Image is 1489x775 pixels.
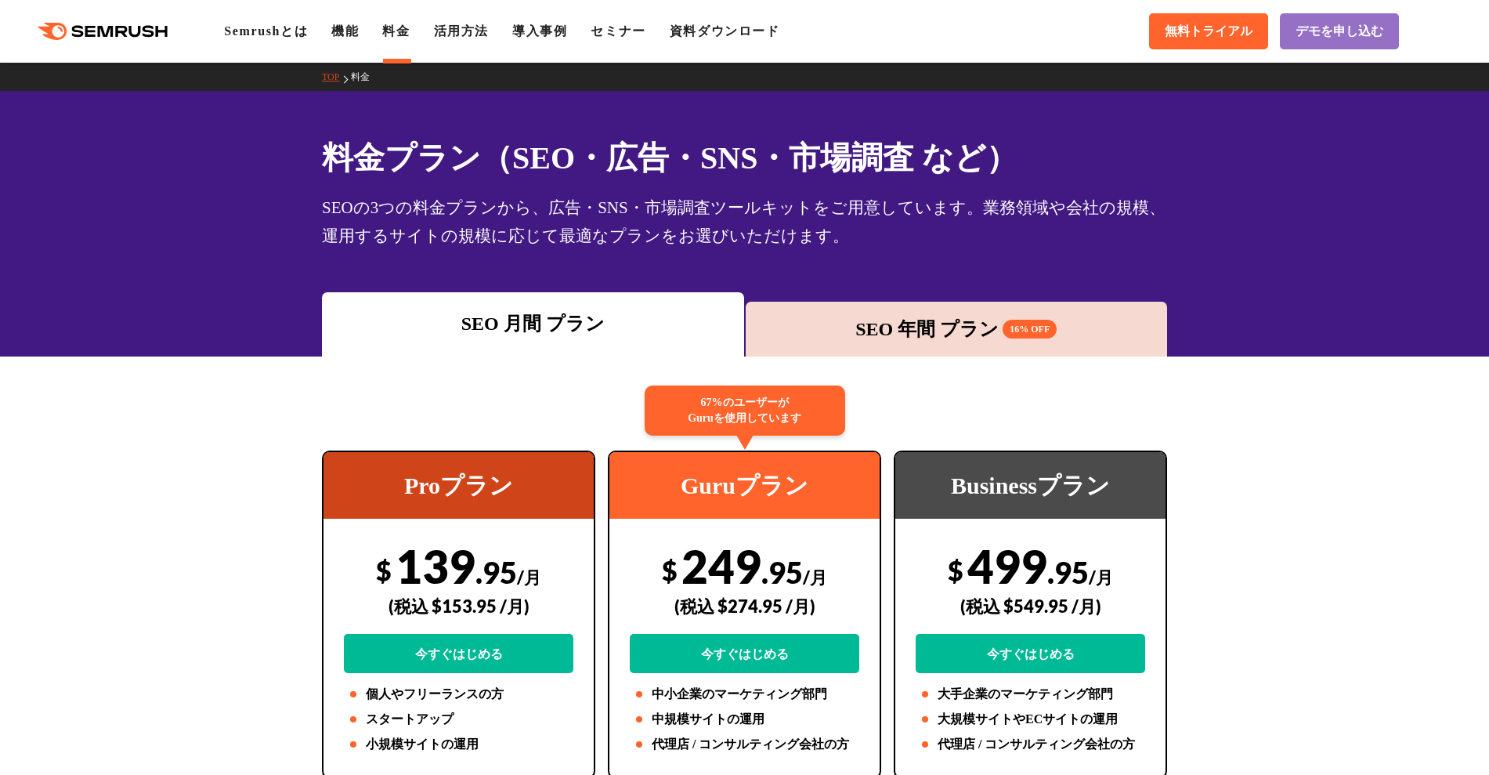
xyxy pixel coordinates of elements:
a: 料金 [351,71,381,82]
div: Businessプラン [895,452,1166,519]
div: 499 [916,538,1145,673]
a: TOP [322,71,351,82]
a: 今すぐはじめる [344,634,573,673]
a: 活用方法 [434,24,489,38]
li: 代理店 / コンサルティング会社の方 [916,735,1145,754]
div: SEO 年間 プラン [754,315,1160,343]
span: $ [948,554,963,586]
span: /月 [803,567,827,588]
div: (税込 $274.95 /月) [630,578,859,634]
div: 139 [344,538,573,673]
li: 大手企業のマーケティング部門 [916,685,1145,704]
a: デモを申し込む [1280,13,1399,49]
span: /月 [1089,567,1113,588]
a: Semrushとは [224,24,308,38]
li: スタートアップ [344,710,573,729]
div: SEO 月間 プラン [330,310,736,338]
span: /月 [517,567,541,588]
div: 249 [630,538,859,673]
a: 今すぐはじめる [916,634,1145,673]
div: 67%のユーザーが Guruを使用しています [645,386,845,436]
div: Guruプラン [609,452,880,519]
span: $ [662,554,678,586]
li: 代理店 / コンサルティング会社の方 [630,735,859,754]
span: $ [376,554,392,586]
span: .95 [1047,554,1089,590]
span: 16% OFF [1003,320,1057,339]
h1: 料金プラン（SEO・広告・SNS・市場調査 など） [322,135,1167,181]
div: (税込 $549.95 /月) [916,578,1145,634]
a: 無料トライアル [1149,13,1268,49]
a: 資料ダウンロード [670,24,780,38]
div: SEOの3つの料金プランから、広告・SNS・市場調査ツールキットをご用意しています。業務領域や会社の規模、運用するサイトの規模に応じて最適なプランをお選びいただけます。 [322,194,1167,250]
li: 個人やフリーランスの方 [344,685,573,704]
span: 無料トライアル [1165,24,1252,40]
a: セミナー [591,24,645,38]
span: デモを申し込む [1296,24,1383,40]
span: .95 [475,554,517,590]
a: 今すぐはじめる [630,634,859,673]
div: Proプラン [323,452,594,519]
div: (税込 $153.95 /月) [344,578,573,634]
li: 中小企業のマーケティング部門 [630,685,859,704]
a: 料金 [382,24,410,38]
li: 小規模サイトの運用 [344,735,573,754]
li: 大規模サイトやECサイトの運用 [916,710,1145,729]
a: 機能 [331,24,359,38]
a: 導入事例 [512,24,567,38]
li: 中規模サイトの運用 [630,710,859,729]
span: .95 [761,554,803,590]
